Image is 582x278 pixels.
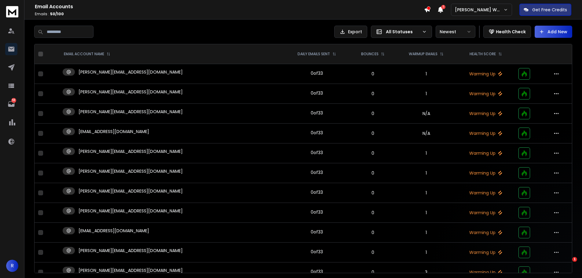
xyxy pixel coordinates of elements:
[353,110,392,117] p: 0
[311,229,323,235] div: 0 of 33
[79,267,183,273] p: [PERSON_NAME][EMAIL_ADDRESS][DOMAIN_NAME]
[460,269,511,275] p: Warming Up
[396,163,457,183] td: 1
[396,124,457,143] td: N/A
[353,130,392,136] p: 0
[460,91,511,97] p: Warming Up
[396,223,457,243] td: 1
[460,110,511,117] p: Warming Up
[353,190,392,196] p: 0
[311,269,323,275] div: 0 of 33
[353,269,392,275] p: 0
[441,5,445,9] span: 1
[572,257,577,262] span: 1
[396,243,457,262] td: 1
[353,249,392,255] p: 0
[396,64,457,84] td: 1
[311,150,323,156] div: 0 of 33
[353,210,392,216] p: 0
[79,148,183,154] p: [PERSON_NAME][EMAIL_ADDRESS][DOMAIN_NAME]
[353,170,392,176] p: 0
[353,150,392,156] p: 0
[5,98,17,110] a: 58
[396,104,457,124] td: N/A
[79,247,183,254] p: [PERSON_NAME][EMAIL_ADDRESS][DOMAIN_NAME]
[35,3,424,10] h1: Email Accounts
[361,52,379,56] p: BOUNCES
[455,7,503,13] p: [PERSON_NAME] Workspace
[311,249,323,255] div: 0 of 33
[50,11,64,16] span: 50 / 100
[483,26,531,38] button: Health Check
[311,189,323,195] div: 0 of 33
[79,168,183,174] p: [PERSON_NAME][EMAIL_ADDRESS][DOMAIN_NAME]
[311,70,323,76] div: 0 of 33
[79,109,183,115] p: [PERSON_NAME][EMAIL_ADDRESS][DOMAIN_NAME]
[519,4,571,16] button: Get Free Credits
[470,52,496,56] p: HEALTH SCORE
[460,249,511,255] p: Warming Up
[11,98,16,103] p: 58
[460,130,511,136] p: Warming Up
[460,229,511,236] p: Warming Up
[311,90,323,96] div: 0 of 33
[396,203,457,223] td: 1
[6,260,18,272] button: R
[79,89,183,95] p: [PERSON_NAME][EMAIL_ADDRESS][DOMAIN_NAME]
[311,110,323,116] div: 0 of 33
[311,209,323,215] div: 0 of 33
[396,84,457,104] td: 1
[79,128,149,135] p: [EMAIL_ADDRESS][DOMAIN_NAME]
[298,52,330,56] p: DAILY EMAILS SENT
[460,71,511,77] p: Warming Up
[353,229,392,236] p: 0
[396,183,457,203] td: 1
[79,188,183,194] p: [PERSON_NAME][EMAIL_ADDRESS][DOMAIN_NAME]
[334,26,367,38] button: Export
[311,169,323,175] div: 0 of 33
[353,91,392,97] p: 0
[436,26,475,38] button: Newest
[535,26,572,38] button: Add New
[35,12,424,16] p: Emails :
[560,257,574,272] iframe: Intercom live chat
[311,130,323,136] div: 0 of 33
[460,210,511,216] p: Warming Up
[460,150,511,156] p: Warming Up
[6,6,18,17] img: logo
[79,69,183,75] p: [PERSON_NAME][EMAIL_ADDRESS][DOMAIN_NAME]
[79,228,149,234] p: [EMAIL_ADDRESS][DOMAIN_NAME]
[64,52,110,56] div: EMAIL ACCOUNT NAME
[409,52,437,56] p: WARMUP EMAILS
[386,29,419,35] p: All Statuses
[532,7,567,13] p: Get Free Credits
[79,208,183,214] p: [PERSON_NAME][EMAIL_ADDRESS][DOMAIN_NAME]
[496,29,526,35] p: Health Check
[460,170,511,176] p: Warming Up
[396,143,457,163] td: 1
[460,190,511,196] p: Warming Up
[353,71,392,77] p: 0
